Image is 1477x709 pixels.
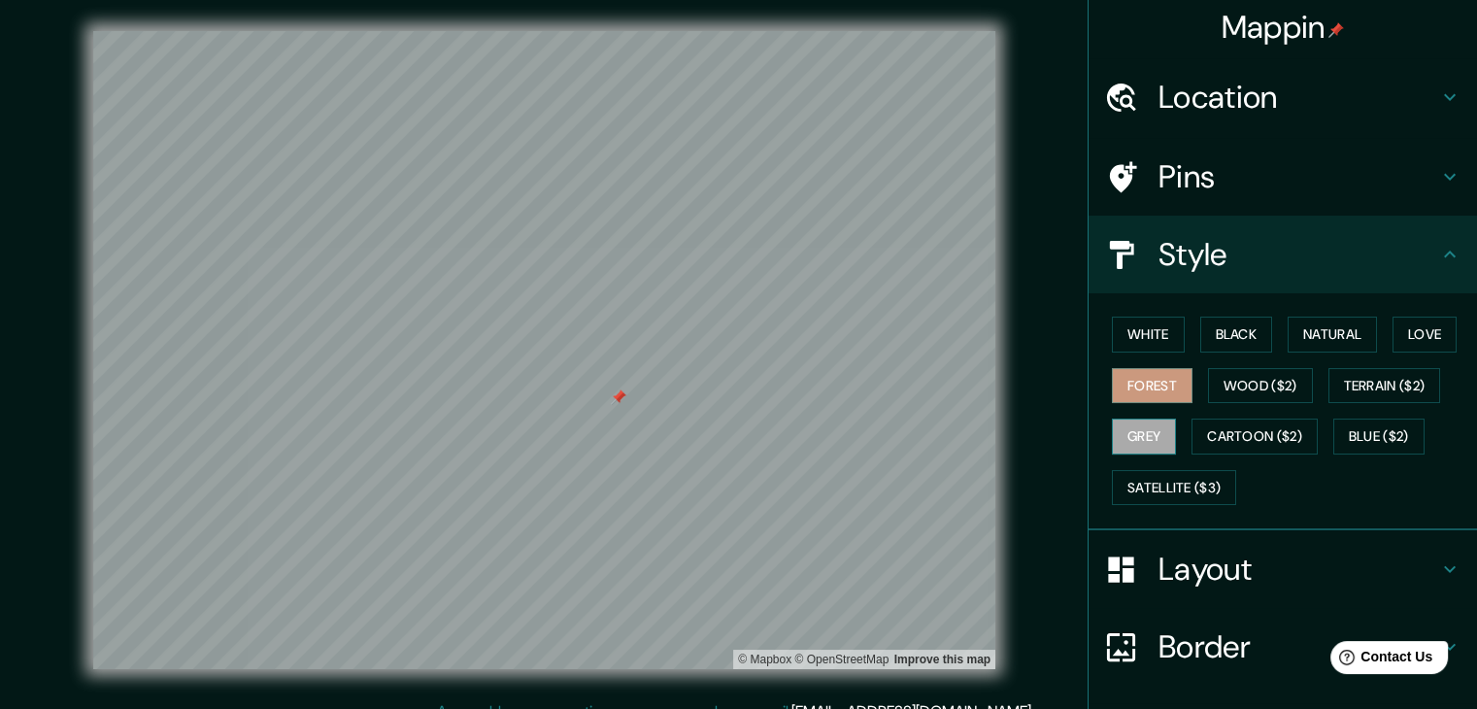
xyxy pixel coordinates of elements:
[1208,368,1313,404] button: Wood ($2)
[1393,317,1457,353] button: Love
[1089,216,1477,293] div: Style
[738,653,791,666] a: Mapbox
[93,31,995,669] canvas: Map
[1158,157,1438,196] h4: Pins
[1333,419,1425,455] button: Blue ($2)
[1112,368,1192,404] button: Forest
[1089,608,1477,686] div: Border
[1089,530,1477,608] div: Layout
[1288,317,1377,353] button: Natural
[1328,368,1441,404] button: Terrain ($2)
[1158,78,1438,117] h4: Location
[1328,22,1344,38] img: pin-icon.png
[1158,550,1438,589] h4: Layout
[1112,419,1176,455] button: Grey
[1089,138,1477,216] div: Pins
[1112,470,1236,506] button: Satellite ($3)
[1200,317,1273,353] button: Black
[1192,419,1318,455] button: Cartoon ($2)
[1158,235,1438,274] h4: Style
[894,653,990,666] a: Map feedback
[794,653,889,666] a: OpenStreetMap
[1304,633,1456,688] iframe: Help widget launcher
[1089,58,1477,136] div: Location
[1112,317,1185,353] button: White
[1222,8,1345,47] h4: Mappin
[1158,627,1438,666] h4: Border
